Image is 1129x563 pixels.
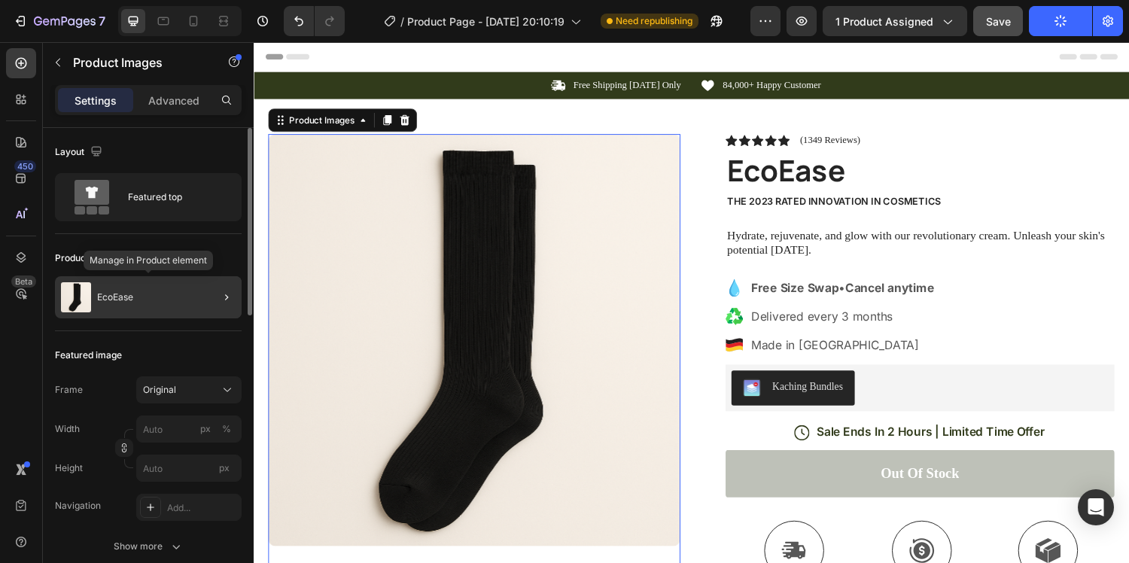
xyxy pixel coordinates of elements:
[488,158,887,171] p: The 2023 Rated Innovation in Cosmetics
[222,422,231,436] div: %
[75,93,117,108] p: Settings
[823,6,967,36] button: 1 product assigned
[167,501,238,515] div: Add...
[200,422,211,436] div: px
[835,14,933,29] span: 1 product assigned
[616,14,692,28] span: Need republishing
[128,180,220,215] div: Featured top
[254,42,1129,563] iframe: Design area
[55,251,120,265] div: Product source
[973,6,1023,36] button: Save
[513,246,604,261] strong: Free Size Swap
[564,95,626,107] p: (1349 Reviews)
[505,348,523,366] img: KachingBundles.png
[647,436,729,455] div: Out of stock
[55,461,83,475] label: Height
[61,282,91,312] img: product feature img
[114,539,184,554] div: Show more
[487,111,888,154] h1: EcoEase
[219,462,230,473] span: px
[488,192,887,224] p: Hydrate, rejuvenate, and glow with our revolutionary cream. Unleash your skin's potential [DATE].
[55,499,101,513] div: Navigation
[55,142,105,163] div: Layout
[610,246,702,261] strong: Cancel anytime
[535,348,608,364] div: Kaching Bundles
[218,420,236,438] button: px
[493,339,620,375] button: Kaching Bundles
[55,533,242,560] button: Show more
[136,455,242,482] input: px
[513,245,702,263] p: •
[136,415,242,443] input: px%
[407,14,564,29] span: Product Page - [DATE] 20:10:19
[513,274,702,292] p: Delivered every 3 months
[513,303,702,321] p: Made in [GEOGRAPHIC_DATA]
[97,292,133,303] p: EcoEase
[73,53,201,72] p: Product Images
[6,6,112,36] button: 7
[400,14,404,29] span: /
[1078,489,1114,525] div: Open Intercom Messenger
[14,160,36,172] div: 450
[136,376,242,403] button: Original
[55,348,122,362] div: Featured image
[487,421,888,470] button: Out of stock
[196,420,215,438] button: %
[148,93,199,108] p: Advanced
[284,6,345,36] div: Undo/Redo
[986,15,1011,28] span: Save
[581,394,816,410] p: Sale Ends In 2 Hours | Limited Time Offer
[99,12,105,30] p: 7
[11,275,36,288] div: Beta
[55,422,80,436] label: Width
[55,383,83,397] label: Frame
[143,383,176,397] span: Original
